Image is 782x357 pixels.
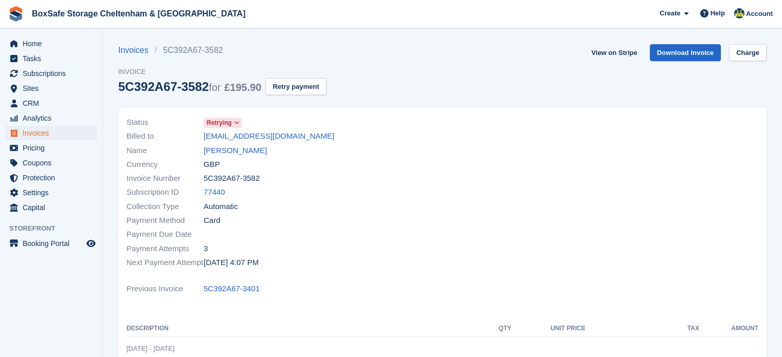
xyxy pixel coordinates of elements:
[512,321,586,337] th: Unit Price
[484,321,511,337] th: QTY
[23,141,84,155] span: Pricing
[204,243,208,255] span: 3
[5,111,97,125] a: menu
[9,223,102,234] span: Storefront
[23,96,84,110] span: CRM
[28,5,249,22] a: BoxSafe Storage Cheltenham & [GEOGRAPHIC_DATA]
[5,81,97,96] a: menu
[126,186,204,198] span: Subscription ID
[5,156,97,170] a: menu
[118,44,326,57] nav: breadcrumbs
[5,36,97,51] a: menu
[23,126,84,140] span: Invoices
[126,145,204,157] span: Name
[118,67,326,77] span: Invoice
[118,44,155,57] a: Invoices
[23,171,84,185] span: Protection
[734,8,744,18] img: Kim Virabi
[23,236,84,251] span: Booking Portal
[204,117,242,128] a: Retrying
[204,215,221,227] span: Card
[126,283,204,295] span: Previous Invoice
[126,229,204,240] span: Payment Due Date
[126,345,174,352] span: [DATE] - [DATE]
[204,257,259,269] time: 2025-09-06 15:07:26 UTC
[23,185,84,200] span: Settings
[265,78,326,95] button: Retry payment
[126,321,484,337] th: Description
[209,82,221,93] span: for
[23,200,84,215] span: Capital
[224,82,261,93] span: £195.90
[746,9,773,19] span: Account
[5,171,97,185] a: menu
[699,321,758,337] th: Amount
[650,44,721,61] a: Download Invoice
[5,126,97,140] a: menu
[204,283,260,295] a: 5C392A67-3401
[126,257,204,269] span: Next Payment Attempt
[711,8,725,18] span: Help
[586,321,699,337] th: Tax
[204,173,260,184] span: 5C392A67-3582
[587,44,641,61] a: View on Stripe
[5,141,97,155] a: menu
[126,130,204,142] span: Billed to
[204,159,220,171] span: GBP
[8,6,24,22] img: stora-icon-8386f47178a22dfd0bd8f6a31ec36ba5ce8667c1dd55bd0f319d3a0aa187defe.svg
[23,51,84,66] span: Tasks
[204,145,267,157] a: [PERSON_NAME]
[126,201,204,213] span: Collection Type
[204,130,334,142] a: [EMAIL_ADDRESS][DOMAIN_NAME]
[5,200,97,215] a: menu
[85,237,97,250] a: Preview store
[126,173,204,184] span: Invoice Number
[660,8,680,18] span: Create
[729,44,767,61] a: Charge
[5,51,97,66] a: menu
[5,96,97,110] a: menu
[118,80,261,93] div: 5C392A67-3582
[204,201,238,213] span: Automatic
[23,81,84,96] span: Sites
[5,236,97,251] a: menu
[204,186,225,198] a: 77440
[23,156,84,170] span: Coupons
[23,111,84,125] span: Analytics
[23,66,84,81] span: Subscriptions
[5,185,97,200] a: menu
[23,36,84,51] span: Home
[126,215,204,227] span: Payment Method
[126,159,204,171] span: Currency
[5,66,97,81] a: menu
[126,243,204,255] span: Payment Attempts
[126,117,204,128] span: Status
[207,118,232,127] span: Retrying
